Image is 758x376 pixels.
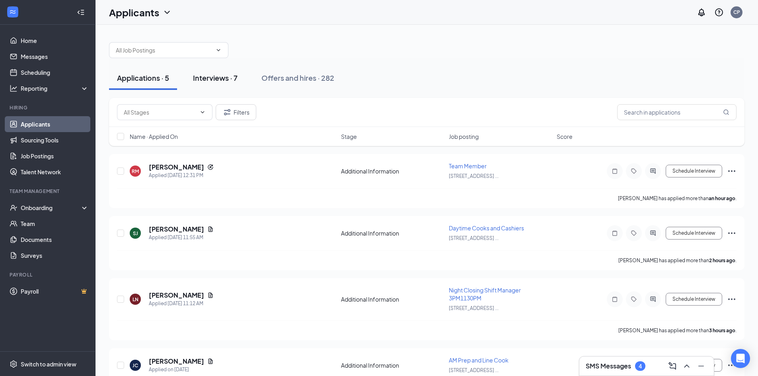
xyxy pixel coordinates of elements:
[668,361,677,371] svg: ComposeMessage
[709,327,735,333] b: 3 hours ago
[610,230,620,236] svg: Note
[341,229,444,237] div: Additional Information
[449,162,487,169] span: Team Member
[77,8,85,16] svg: Collapse
[666,165,722,177] button: Schedule Interview
[21,132,89,148] a: Sourcing Tools
[149,300,214,308] div: Applied [DATE] 11:12 AM
[21,64,89,80] a: Scheduling
[697,8,706,17] svg: Notifications
[207,164,214,170] svg: Reapply
[696,361,706,371] svg: Minimize
[341,295,444,303] div: Additional Information
[727,360,737,370] svg: Ellipses
[10,104,87,111] div: Hiring
[714,8,724,17] svg: QuestionInfo
[648,168,658,174] svg: ActiveChat
[207,358,214,364] svg: Document
[341,361,444,369] div: Additional Information
[666,360,679,372] button: ComposeMessage
[10,360,18,368] svg: Settings
[149,225,204,234] h5: [PERSON_NAME]
[216,104,256,120] button: Filter Filters
[193,73,238,83] div: Interviews · 7
[21,33,89,49] a: Home
[449,235,499,241] span: [STREET_ADDRESS] ...
[149,234,214,242] div: Applied [DATE] 11:55 AM
[21,216,89,232] a: Team
[610,296,620,302] svg: Note
[207,292,214,298] svg: Document
[682,361,692,371] svg: ChevronUp
[449,173,499,179] span: [STREET_ADDRESS] ...
[449,357,509,364] span: AM Prep and Line Cook
[133,362,138,369] div: JC
[261,73,334,83] div: Offers and hires · 282
[723,109,729,115] svg: MagnifyingGlass
[727,228,737,238] svg: Ellipses
[695,360,707,372] button: Minimize
[21,204,82,212] div: Onboarding
[449,367,499,373] span: [STREET_ADDRESS] ...
[629,168,639,174] svg: Tag
[727,166,737,176] svg: Ellipses
[10,271,87,278] div: Payroll
[10,188,87,195] div: Team Management
[618,257,737,264] p: [PERSON_NAME] has applied more than .
[149,171,214,179] div: Applied [DATE] 12:31 PM
[610,168,620,174] svg: Note
[21,232,89,247] a: Documents
[132,168,139,175] div: RM
[21,247,89,263] a: Surveys
[648,296,658,302] svg: ActiveChat
[10,84,18,92] svg: Analysis
[557,132,573,140] span: Score
[215,47,222,53] svg: ChevronDown
[222,107,232,117] svg: Filter
[617,104,737,120] input: Search in applications
[629,230,639,236] svg: Tag
[21,148,89,164] a: Job Postings
[149,357,204,366] h5: [PERSON_NAME]
[109,6,159,19] h1: Applicants
[124,108,196,117] input: All Stages
[618,327,737,334] p: [PERSON_NAME] has applied more than .
[666,227,722,240] button: Schedule Interview
[117,73,169,83] div: Applications · 5
[648,230,658,236] svg: ActiveChat
[149,163,204,171] h5: [PERSON_NAME]
[709,195,735,201] b: an hour ago
[618,195,737,202] p: [PERSON_NAME] has applied more than .
[21,283,89,299] a: PayrollCrown
[199,109,206,115] svg: ChevronDown
[449,224,524,232] span: Daytime Cooks and Cashiers
[727,294,737,304] svg: Ellipses
[10,204,18,212] svg: UserCheck
[149,366,214,374] div: Applied on [DATE]
[162,8,172,17] svg: ChevronDown
[207,226,214,232] svg: Document
[709,257,735,263] b: 2 hours ago
[130,132,178,140] span: Name · Applied On
[21,49,89,64] a: Messages
[9,8,17,16] svg: WorkstreamLogo
[21,164,89,180] a: Talent Network
[341,132,357,140] span: Stage
[21,84,89,92] div: Reporting
[629,296,639,302] svg: Tag
[586,362,631,370] h3: SMS Messages
[149,291,204,300] h5: [PERSON_NAME]
[341,167,444,175] div: Additional Information
[731,349,750,368] div: Open Intercom Messenger
[666,293,722,306] button: Schedule Interview
[733,9,740,16] div: CP
[21,116,89,132] a: Applicants
[449,286,521,302] span: Night Closing Shift Manager 3PM1130PM
[21,360,76,368] div: Switch to admin view
[639,363,642,370] div: 4
[133,230,138,237] div: SJ
[116,46,212,55] input: All Job Postings
[680,360,693,372] button: ChevronUp
[449,305,499,311] span: [STREET_ADDRESS] ...
[449,132,479,140] span: Job posting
